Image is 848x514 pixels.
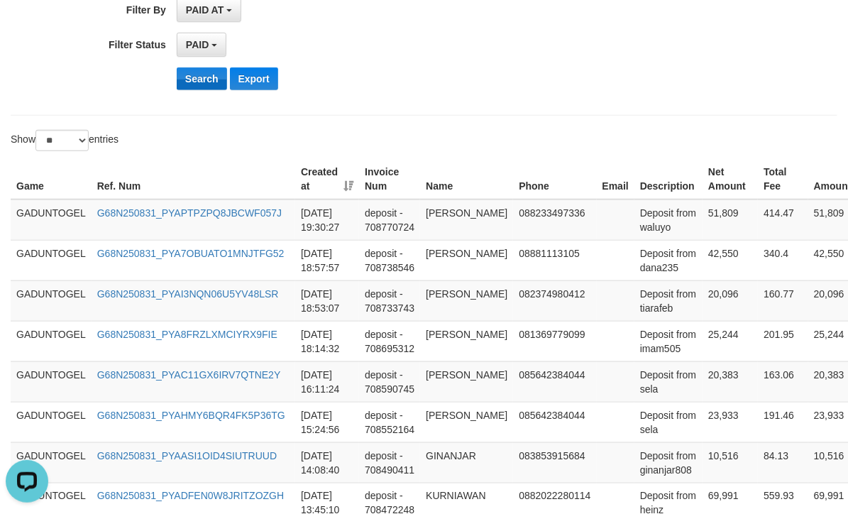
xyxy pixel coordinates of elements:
[513,240,596,280] td: 08881113105
[97,410,285,421] a: G68N250831_PYAHMY6BQR4FK5P36TG
[97,248,285,259] a: G68N250831_PYA7OBUATO1MNJTFG52
[634,442,703,483] td: Deposit from ginanjar808
[97,450,277,461] a: G68N250831_PYAASI1OID4SIUTRUUD
[359,240,420,280] td: deposit - 708738546
[359,280,420,321] td: deposit - 708733743
[97,491,285,502] a: G68N250831_PYADFEN0W8JRITZOZGH
[703,361,758,402] td: 20,383
[97,369,281,381] a: G68N250831_PYAC11GX6IRV7QTNE2Y
[758,159,808,199] th: Total Fee
[92,159,295,199] th: Ref. Num
[97,207,282,219] a: G68N250831_PYAPTPZPQ8JBCWF057J
[11,321,92,361] td: GADUNTOGEL
[295,199,359,241] td: [DATE] 19:30:27
[11,442,92,483] td: GADUNTOGEL
[634,402,703,442] td: Deposit from sela
[758,361,808,402] td: 163.06
[758,240,808,280] td: 340.4
[634,280,703,321] td: Deposit from tiarafeb
[420,442,513,483] td: GINANJAR
[703,402,758,442] td: 23,933
[177,33,226,57] button: PAID
[758,280,808,321] td: 160.77
[359,361,420,402] td: deposit - 708590745
[295,159,359,199] th: Created at: activate to sort column ascending
[420,361,513,402] td: [PERSON_NAME]
[420,321,513,361] td: [PERSON_NAME]
[634,361,703,402] td: Deposit from sela
[420,280,513,321] td: [PERSON_NAME]
[634,159,703,199] th: Description
[11,199,92,241] td: GADUNTOGEL
[295,361,359,402] td: [DATE] 16:11:24
[11,361,92,402] td: GADUNTOGEL
[230,67,278,90] button: Export
[186,4,224,16] span: PAID AT
[6,6,48,48] button: Open LiveChat chat widget
[758,442,808,483] td: 84.13
[359,442,420,483] td: deposit - 708490411
[359,321,420,361] td: deposit - 708695312
[703,199,758,241] td: 51,809
[295,442,359,483] td: [DATE] 14:08:40
[420,240,513,280] td: [PERSON_NAME]
[513,321,596,361] td: 081369779099
[177,67,227,90] button: Search
[703,442,758,483] td: 10,516
[359,199,420,241] td: deposit - 708770724
[513,402,596,442] td: 085642384044
[513,159,596,199] th: Phone
[295,280,359,321] td: [DATE] 18:53:07
[758,321,808,361] td: 201.95
[11,159,92,199] th: Game
[420,402,513,442] td: [PERSON_NAME]
[359,159,420,199] th: Invoice Num
[703,159,758,199] th: Net Amount
[703,321,758,361] td: 25,244
[758,199,808,241] td: 414.47
[597,159,634,199] th: Email
[11,280,92,321] td: GADUNTOGEL
[295,240,359,280] td: [DATE] 18:57:57
[295,402,359,442] td: [DATE] 15:24:56
[513,199,596,241] td: 088233497336
[420,199,513,241] td: [PERSON_NAME]
[11,240,92,280] td: GADUNTOGEL
[186,39,209,50] span: PAID
[97,329,277,340] a: G68N250831_PYA8FRZLXMCIYRX9FIE
[35,130,89,151] select: Showentries
[513,442,596,483] td: 083853915684
[513,361,596,402] td: 085642384044
[513,280,596,321] td: 082374980412
[634,240,703,280] td: Deposit from dana235
[758,402,808,442] td: 191.46
[703,240,758,280] td: 42,550
[11,402,92,442] td: GADUNTOGEL
[359,402,420,442] td: deposit - 708552164
[11,130,119,151] label: Show entries
[420,159,513,199] th: Name
[634,199,703,241] td: Deposit from waluyo
[97,288,279,300] a: G68N250831_PYAI3NQN06U5YV48LSR
[703,280,758,321] td: 20,096
[295,321,359,361] td: [DATE] 18:14:32
[634,321,703,361] td: Deposit from imam505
